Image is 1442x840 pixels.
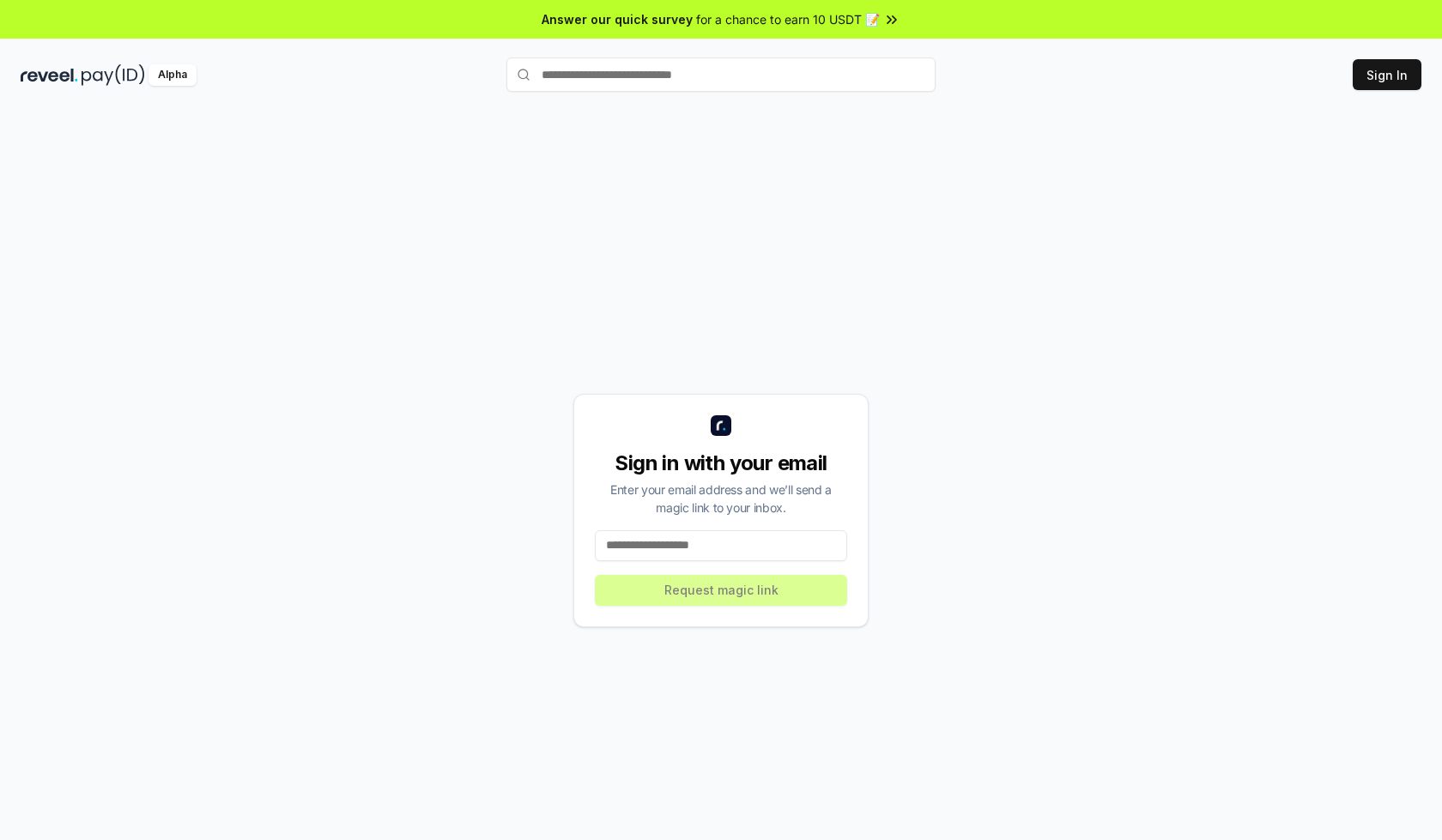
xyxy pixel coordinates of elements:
[696,10,880,28] span: for a chance to earn 10 USDT 📝
[542,10,693,28] span: Answer our quick survey
[595,450,847,477] div: Sign in with your email
[711,415,731,436] img: logo_small
[148,64,197,86] div: Alpha
[82,64,145,86] img: pay_id
[21,64,78,86] img: reveel_dark
[1353,59,1421,90] button: Sign In
[595,480,847,517] div: Enter your email address and we’ll send a magic link to your inbox.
